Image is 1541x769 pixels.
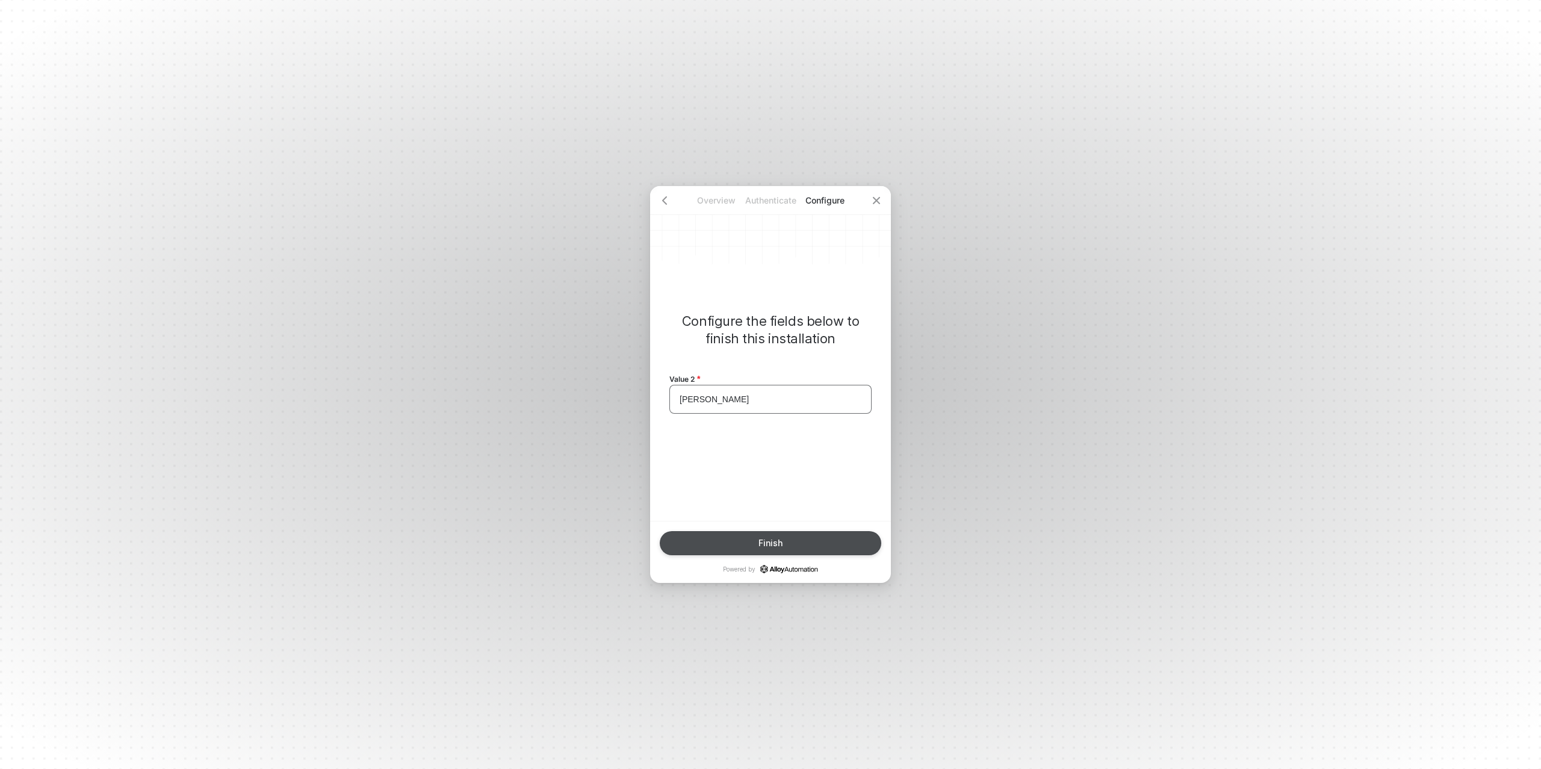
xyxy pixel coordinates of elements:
[660,531,881,555] button: Finish
[798,195,852,207] p: Configure
[669,313,872,347] p: Configure the fields below to finish this installation
[760,565,818,573] a: icon-success
[743,195,798,207] p: Authenticate
[680,394,749,404] span: [PERSON_NAME]
[723,565,818,573] p: Powered by
[689,195,743,207] p: Overview
[660,196,669,205] span: icon-arrow-left
[758,538,783,548] div: Finish
[872,196,881,205] span: icon-close
[669,374,700,384] span: Value 2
